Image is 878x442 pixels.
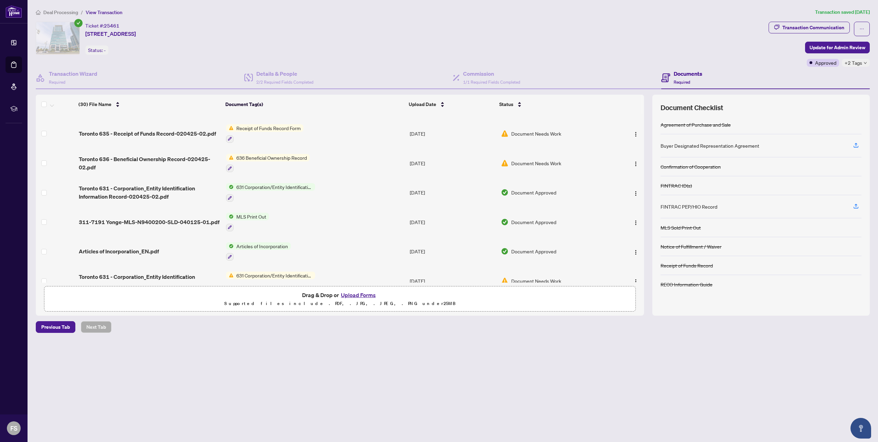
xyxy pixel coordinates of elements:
[234,154,310,161] span: 636 Beneficial Ownership Record
[226,272,315,290] button: Status Icon631 Corporation/Entity Identification InformationRecord
[407,119,498,148] td: [DATE]
[661,182,692,189] div: FINTRAC ID(s)
[10,423,18,433] span: FS
[845,59,862,67] span: +2 Tags
[409,101,436,108] span: Upload Date
[226,154,234,161] img: Status Icon
[633,161,639,167] img: Logo
[674,70,702,78] h4: Documents
[79,184,221,201] span: Toronto 631 - Corporation_Entity Identification Information Record-020425-02.pdf
[406,95,497,114] th: Upload Date
[633,131,639,137] img: Logo
[36,10,41,15] span: home
[74,19,83,27] span: check-circle
[407,178,498,207] td: [DATE]
[661,243,721,250] div: Notice of Fulfillment / Waiver
[407,266,498,296] td: [DATE]
[661,103,723,113] span: Document Checklist
[511,248,556,255] span: Document Approved
[81,8,83,16] li: /
[864,61,867,65] span: down
[256,80,313,85] span: 2/2 Required Fields Completed
[463,70,520,78] h4: Commission
[661,203,717,210] div: FINTRAC PEP/HIO Record
[226,183,234,191] img: Status Icon
[234,183,315,191] span: 631 Corporation/Entity Identification InformationRecord
[234,272,315,279] span: 631 Corporation/Entity Identification InformationRecord
[44,286,635,312] span: Drag & Drop orUpload FormsSupported files include .PDF, .JPG, .JPEG, .PNG under25MB
[6,5,22,18] img: logo
[661,121,731,128] div: Agreement of Purchase and Sale
[511,130,561,137] span: Document Needs Work
[234,124,303,132] span: Receipt of Funds Record Form
[407,148,498,178] td: [DATE]
[36,321,75,333] button: Previous Tab
[226,124,303,143] button: Status IconReceipt of Funds Record Form
[805,42,870,53] button: Update for Admin Review
[661,281,713,288] div: RECO Information Guide
[661,142,759,149] div: Buyer Designated Representation Agreement
[501,189,508,196] img: Document Status
[81,321,111,333] button: Next Tab
[49,80,65,85] span: Required
[226,213,234,220] img: Status Icon
[630,217,641,228] button: Logo
[49,299,631,308] p: Supported files include .PDF, .JPG, .JPEG, .PNG under 25 MB
[339,291,378,299] button: Upload Forms
[226,213,269,231] button: Status IconMLS Print Out
[501,130,508,137] img: Document Status
[633,220,639,225] img: Logo
[85,30,136,38] span: [STREET_ADDRESS]
[630,275,641,286] button: Logo
[501,218,508,226] img: Document Status
[407,237,498,266] td: [DATE]
[511,189,556,196] span: Document Approved
[633,279,639,284] img: Logo
[226,242,234,250] img: Status Icon
[104,47,106,53] span: -
[302,291,378,299] span: Drag & Drop or
[815,8,870,16] article: Transaction saved [DATE]
[79,247,159,255] span: Articles of Incorporation_EN.pdf
[407,207,498,237] td: [DATE]
[850,418,871,439] button: Open asap
[85,22,119,30] div: Ticket #:
[815,59,836,66] span: Approved
[496,95,610,114] th: Status
[226,272,234,279] img: Status Icon
[234,242,291,250] span: Articles of Incorporation
[661,224,701,231] div: MLS Sold Print Out
[782,22,844,33] div: Transaction Communication
[463,80,520,85] span: 1/1 Required Fields Completed
[630,187,641,198] button: Logo
[43,9,78,15] span: Deal Processing
[501,248,508,255] img: Document Status
[661,163,721,170] div: Confirmation of Cooperation
[41,322,70,333] span: Previous Tab
[86,9,122,15] span: View Transaction
[630,246,641,257] button: Logo
[234,213,269,220] span: MLS Print Out
[769,22,850,33] button: Transaction Communication
[501,277,508,285] img: Document Status
[78,101,111,108] span: (30) File Name
[674,80,690,85] span: Required
[226,183,315,202] button: Status Icon631 Corporation/Entity Identification InformationRecord
[511,277,561,285] span: Document Needs Work
[79,129,216,138] span: Toronto 635 - Receipt of Funds Record-020425-02.pdf
[633,191,639,196] img: Logo
[810,42,865,53] span: Update for Admin Review
[501,159,508,167] img: Document Status
[79,273,221,289] span: Toronto 631 - Corporation_Entity Identification Information Record-020425-01.pdf
[76,95,222,114] th: (30) File Name
[85,45,108,55] div: Status:
[226,242,291,261] button: Status IconArticles of Incorporation
[223,95,406,114] th: Document Tag(s)
[499,101,513,108] span: Status
[511,218,556,226] span: Document Approved
[226,124,234,132] img: Status Icon
[630,128,641,139] button: Logo
[633,250,639,255] img: Logo
[49,70,97,78] h4: Transaction Wizard
[36,22,79,54] img: IMG-N9400200_1.jpg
